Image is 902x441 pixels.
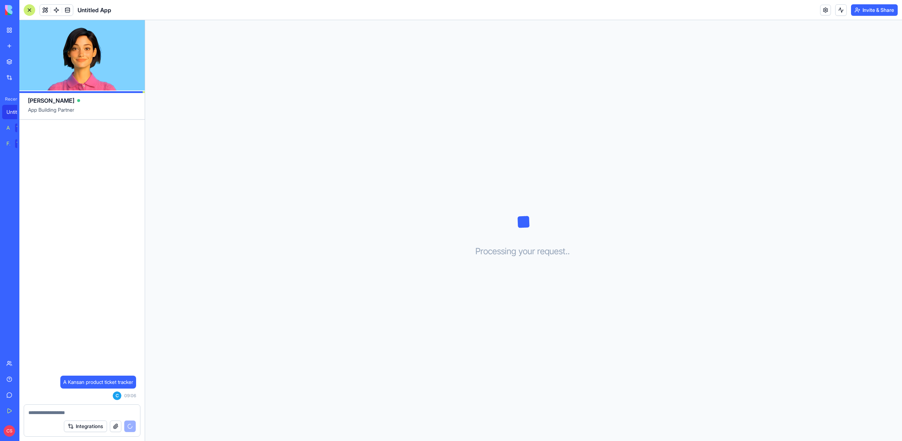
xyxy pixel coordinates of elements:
[6,124,10,131] div: AI Logo Generator
[4,425,15,437] span: CS
[15,124,27,132] div: TRY
[5,5,50,15] img: logo
[2,121,31,135] a: AI Logo GeneratorTRY
[2,105,31,119] a: Untitled App
[566,246,568,257] span: .
[28,96,74,105] span: [PERSON_NAME]
[6,108,27,116] div: Untitled App
[15,139,27,148] div: TRY
[78,6,111,14] span: Untitled App
[851,4,898,16] button: Invite & Share
[475,246,572,257] h3: Processing your request
[63,379,133,386] span: A Kansan product ticket tracker
[28,106,136,119] span: App Building Partner
[568,246,570,257] span: .
[64,421,107,432] button: Integrations
[124,393,136,399] span: 09:06
[113,391,121,400] span: C
[2,96,17,102] span: Recent
[2,136,31,151] a: Feedback FormTRY
[6,140,10,147] div: Feedback Form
